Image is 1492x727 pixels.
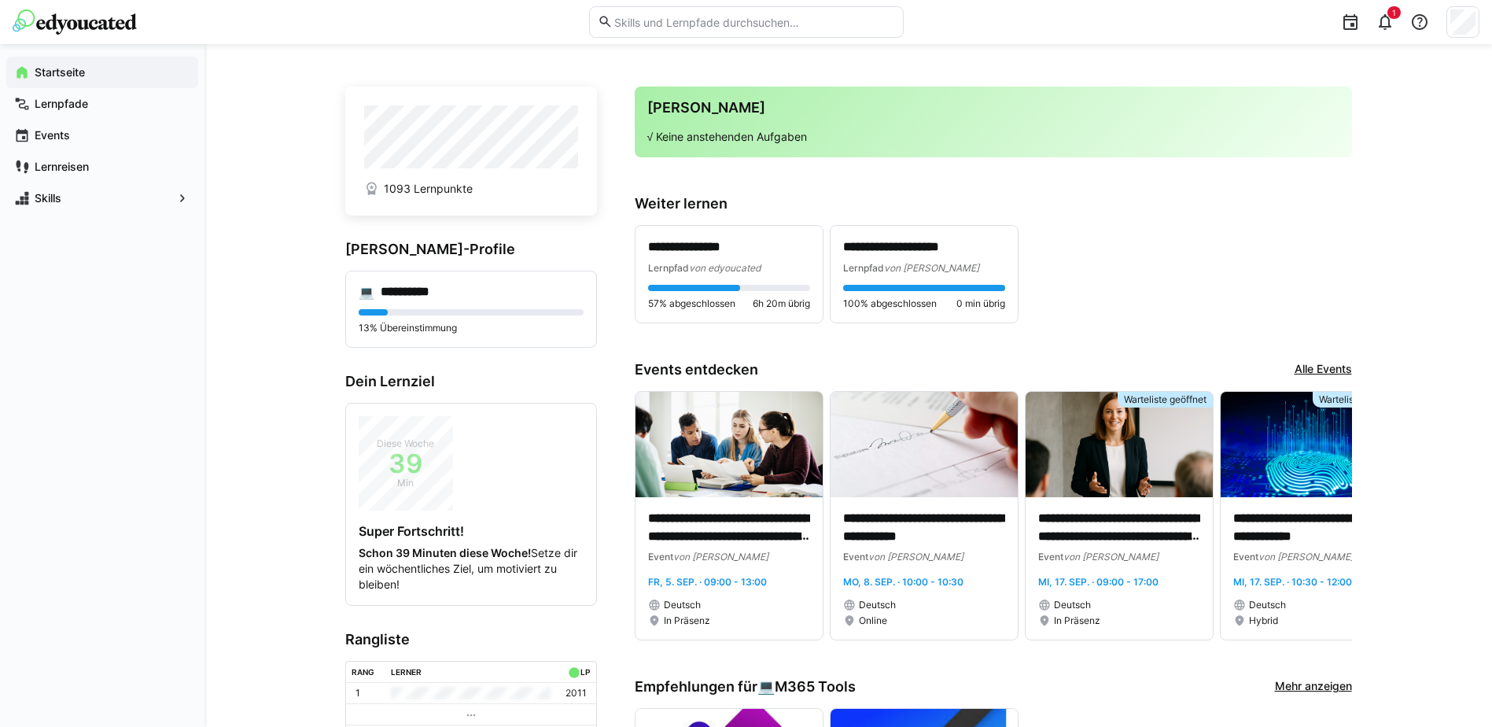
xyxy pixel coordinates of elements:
span: Lernpfad [648,262,689,274]
h3: Dein Lernziel [345,373,597,390]
span: Mo, 8. Sep. · 10:00 - 10:30 [843,576,963,588]
img: image [1221,392,1408,497]
h3: Weiter lernen [635,195,1352,212]
span: In Präsenz [1054,614,1100,627]
span: Event [1233,551,1258,563]
span: Mi, 17. Sep. · 09:00 - 17:00 [1038,576,1159,588]
span: Warteliste geöffnet [1124,393,1206,406]
p: 13% Übereinstimmung [359,322,584,334]
a: Mehr anzeigen [1275,678,1352,696]
span: Warteliste geöffnet [1319,393,1402,406]
img: image [1026,392,1213,497]
span: Online [859,614,887,627]
span: 100% abgeschlossen [843,297,937,310]
div: LP [580,667,590,677]
strong: Schon 39 Minuten diese Woche! [359,546,531,559]
p: 1 [356,687,360,699]
span: von [PERSON_NAME] [1258,551,1354,563]
span: 57% abgeschlossen [648,297,735,310]
span: von edyoucated [689,262,761,274]
span: Event [843,551,868,563]
div: Lerner [391,667,422,677]
span: von [PERSON_NAME] [868,551,963,563]
span: Hybrid [1249,614,1278,627]
span: Event [648,551,673,563]
p: 2011 [565,687,587,699]
h3: Empfehlungen für [635,678,856,696]
a: Alle Events [1295,361,1352,378]
p: Setze dir ein wöchentliches Ziel, um motiviert zu bleiben! [359,545,584,592]
div: 💻️ [757,678,856,696]
span: In Präsenz [664,614,710,627]
h3: Events entdecken [635,361,758,378]
span: Deutsch [1249,599,1286,611]
h3: [PERSON_NAME]-Profile [345,241,597,258]
span: Deutsch [664,599,701,611]
span: Fr, 5. Sep. · 09:00 - 13:00 [648,576,767,588]
span: Deutsch [1054,599,1091,611]
span: von [PERSON_NAME] [673,551,768,563]
span: von [PERSON_NAME] [884,262,979,274]
span: Mi, 17. Sep. · 10:30 - 12:00 [1233,576,1352,588]
span: 1093 Lernpunkte [384,181,473,197]
span: Deutsch [859,599,896,611]
img: image [635,392,823,497]
h4: Super Fortschritt! [359,523,584,539]
span: 0 min übrig [956,297,1005,310]
input: Skills und Lernpfade durchsuchen… [613,15,894,29]
div: 💻️ [359,284,374,300]
span: 1 [1392,8,1396,17]
span: Event [1038,551,1063,563]
span: Lernpfad [843,262,884,274]
h3: [PERSON_NAME] [647,99,1339,116]
p: √ Keine anstehenden Aufgaben [647,129,1339,145]
div: Rang [352,667,374,677]
span: von [PERSON_NAME] [1063,551,1159,563]
img: image [831,392,1018,497]
span: 6h 20m übrig [753,297,810,310]
h3: Rangliste [345,631,597,648]
span: M365 Tools [775,678,856,696]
